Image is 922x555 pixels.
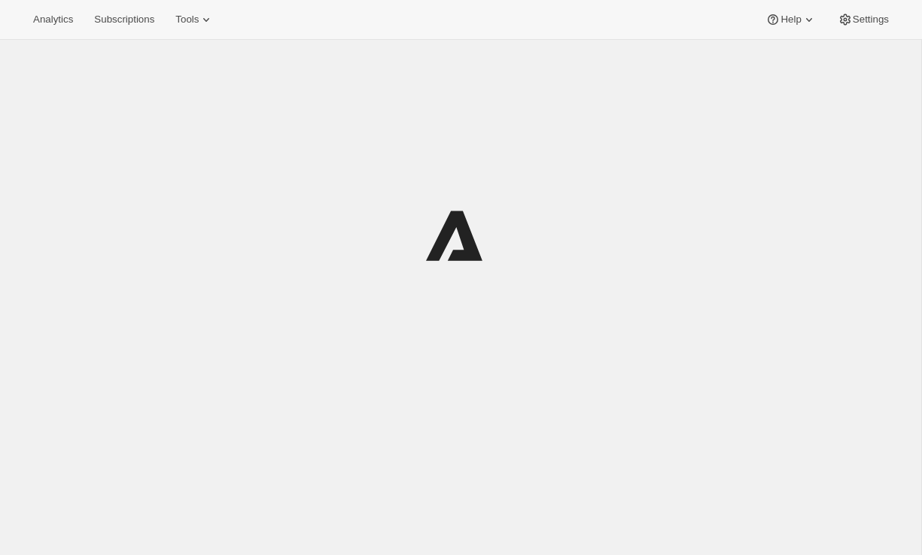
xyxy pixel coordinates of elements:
span: Analytics [33,14,73,26]
button: Subscriptions [85,9,163,30]
button: Tools [166,9,223,30]
span: Subscriptions [94,14,154,26]
span: Help [781,14,801,26]
button: Settings [829,9,898,30]
button: Help [756,9,825,30]
button: Analytics [24,9,82,30]
span: Tools [175,14,199,26]
span: Settings [853,14,889,26]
